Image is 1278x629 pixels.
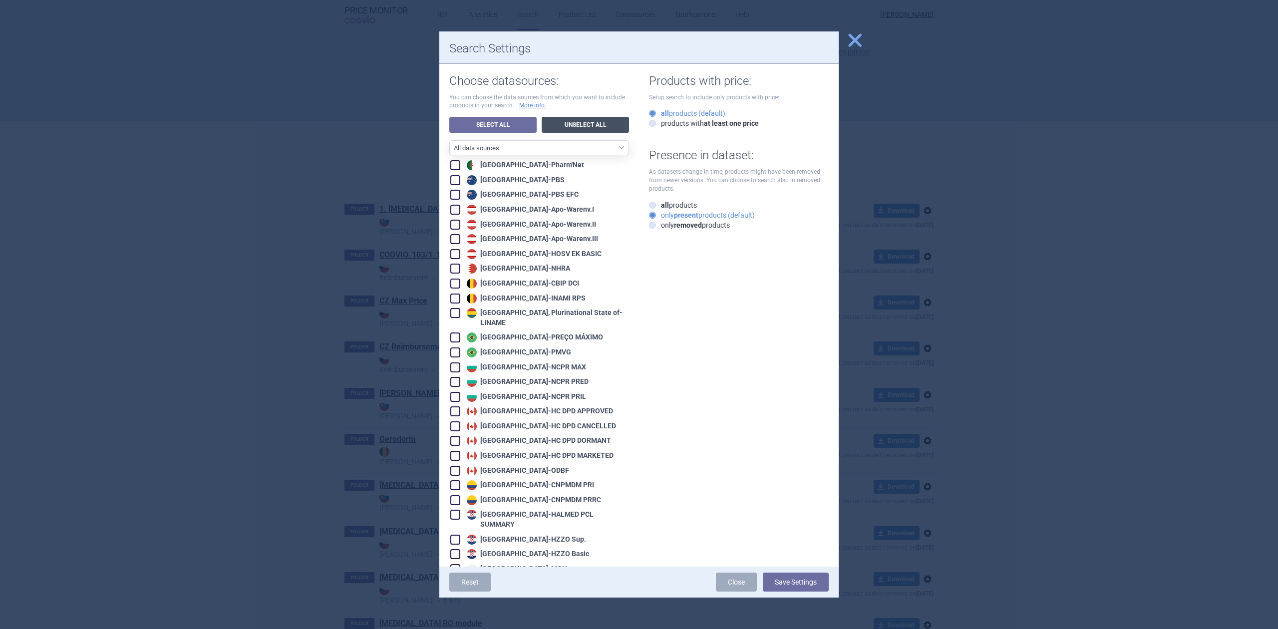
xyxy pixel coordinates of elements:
a: Reset [449,573,491,592]
div: [GEOGRAPHIC_DATA] - NCPR MAX [464,362,586,372]
img: Brazil [467,347,477,357]
div: [GEOGRAPHIC_DATA] - CNPMDM PRRC [464,495,601,505]
img: Belgium [467,279,477,289]
div: [GEOGRAPHIC_DATA] - PREÇO MÁXIMO [464,332,603,342]
div: [GEOGRAPHIC_DATA] - MOH [464,564,567,574]
img: Belgium [467,294,477,304]
h1: Search Settings [449,41,829,56]
label: products [649,200,697,210]
a: Unselect All [542,117,629,133]
img: Bolivia, Plurinational State of [467,308,477,318]
label: products with [649,118,759,128]
label: only products (default) [649,210,755,220]
h1: Products with price: [649,74,829,88]
div: [GEOGRAPHIC_DATA] - PMVG [464,347,571,357]
div: [GEOGRAPHIC_DATA] - HZZO Sup. [464,535,586,545]
p: Setup search to include only products with price: [649,93,829,102]
strong: all [661,109,669,117]
img: Canada [467,406,477,416]
img: Croatia [467,535,477,545]
h1: Choose datasources: [449,74,629,88]
div: [GEOGRAPHIC_DATA] - HOSV EK BASIC [464,249,602,259]
label: products (default) [649,108,725,118]
div: [GEOGRAPHIC_DATA] - HC DPD MARKETED [464,451,614,461]
img: Algeria [467,160,477,170]
img: Bulgaria [467,392,477,402]
div: [GEOGRAPHIC_DATA] - ODBF [464,466,569,476]
div: [GEOGRAPHIC_DATA] - HC DPD DORMANT [464,436,611,446]
img: Canada [467,436,477,446]
img: Canada [467,451,477,461]
div: [GEOGRAPHIC_DATA] - Pharm'Net [464,160,584,170]
img: Croatia [467,549,477,559]
p: You can choose the data sources from which you want to include products in your search. [449,93,629,110]
div: [GEOGRAPHIC_DATA] - Apo-Warenv.II [464,220,596,230]
img: Croatia [467,510,477,520]
img: Bulgaria [467,377,477,387]
div: [GEOGRAPHIC_DATA] - Apo-Warenv.III [464,234,598,244]
label: only products [649,220,730,230]
div: [GEOGRAPHIC_DATA] - HC DPD CANCELLED [464,421,616,431]
div: [GEOGRAPHIC_DATA] - HZZO Basic [464,549,589,559]
div: [GEOGRAPHIC_DATA] - INAMI RPS [464,294,586,304]
img: Austria [467,220,477,230]
img: Australia [467,175,477,185]
button: Save Settings [763,573,829,592]
div: [GEOGRAPHIC_DATA] - CNPMDM PRI [464,480,594,490]
img: Colombia [467,495,477,505]
img: Bahrain [467,264,477,274]
div: [GEOGRAPHIC_DATA], Plurinational State of - LINAME [464,308,629,327]
strong: present [674,211,698,219]
img: Canada [467,466,477,476]
img: Cyprus [467,564,477,574]
img: Austria [467,205,477,215]
div: [GEOGRAPHIC_DATA] - NHRA [464,264,570,274]
h1: Presence in dataset: [649,148,829,163]
div: [GEOGRAPHIC_DATA] - CBIP DCI [464,279,579,289]
strong: removed [674,221,702,229]
div: [GEOGRAPHIC_DATA] - NCPR PRIL [464,392,586,402]
img: Colombia [467,480,477,490]
div: [GEOGRAPHIC_DATA] - HC DPD APPROVED [464,406,613,416]
div: [GEOGRAPHIC_DATA] - PBS [464,175,565,185]
p: As datasets change in time, products might have been removed from newer versions. You can choose ... [649,168,829,193]
a: More info. [519,101,546,110]
img: Canada [467,421,477,431]
div: [GEOGRAPHIC_DATA] - PBS EFC [464,190,579,200]
img: Brazil [467,332,477,342]
a: Close [716,573,757,592]
img: Austria [467,249,477,259]
div: [GEOGRAPHIC_DATA] - HALMED PCL SUMMARY [464,510,629,529]
strong: at least one price [704,119,759,127]
img: Austria [467,234,477,244]
div: [GEOGRAPHIC_DATA] - NCPR PRED [464,377,589,387]
img: Australia [467,190,477,200]
strong: all [661,201,669,209]
a: Select All [449,117,537,133]
div: [GEOGRAPHIC_DATA] - Apo-Warenv.I [464,205,594,215]
img: Bulgaria [467,362,477,372]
